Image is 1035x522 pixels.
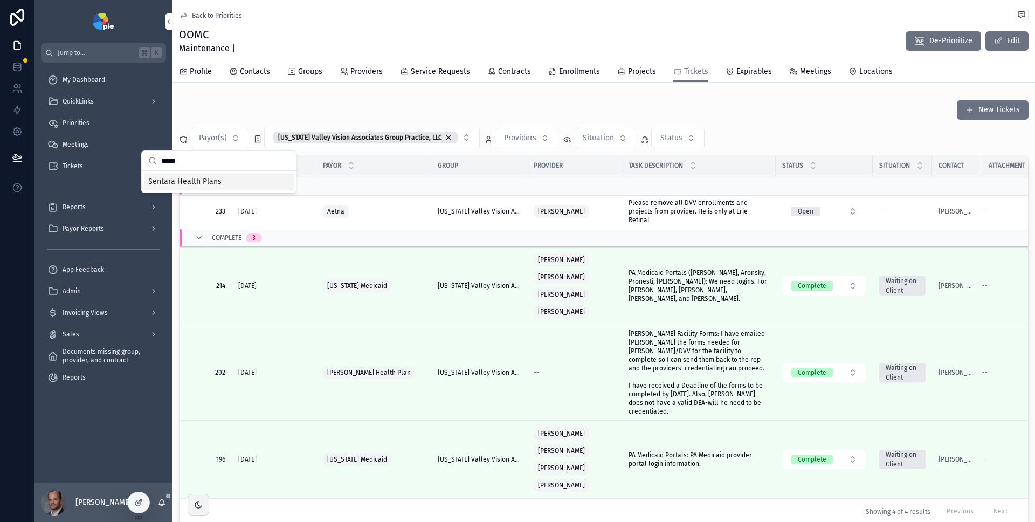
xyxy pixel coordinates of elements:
button: Select Button [783,276,866,296]
a: My Dashboard [41,70,166,90]
a: Groups [287,62,322,84]
a: Locations [848,62,893,84]
span: Back to Priorities [192,11,242,20]
span: Situation [879,161,910,170]
a: 202 [192,368,225,377]
a: Select Button [782,201,866,222]
a: Enrollments [548,62,600,84]
span: [US_STATE] Valley Vision Associates Group Practice, LLC [438,207,521,216]
span: [PERSON_NAME] [939,368,976,377]
div: Complete [798,455,826,464]
span: QuickLinks [63,97,94,106]
span: -- [879,207,885,216]
span: Tickets [684,66,708,77]
a: Select Button [782,449,866,470]
span: Complete [212,233,241,242]
div: Waiting on Client [886,450,919,469]
span: [PERSON_NAME] [538,290,585,299]
span: Showing 4 of 4 results [866,507,930,516]
span: Status [782,161,803,170]
span: Contacts [240,66,270,77]
a: [PERSON_NAME] Facility Forms: I have emailed [PERSON_NAME] the forms needed for [PERSON_NAME]/DVV... [629,329,769,416]
span: Payor(s) [199,133,227,143]
button: Jump to...K [41,43,166,63]
p: [DATE] [238,207,257,216]
span: [PERSON_NAME] [538,481,585,490]
a: Waiting on Client [879,276,926,296]
a: Documents missing group, provider, and contract [41,346,166,366]
span: Admin [63,287,81,296]
button: Select Button [783,450,866,469]
button: Select Button [190,128,249,148]
span: Groups [298,66,322,77]
span: Locations [859,66,893,77]
a: [US_STATE] Valley Vision Associates Group Practice, LLC [438,368,521,377]
a: [PERSON_NAME] [939,455,976,464]
span: De-Prioritize [929,36,972,46]
button: Unselect 157 [273,132,458,143]
span: Contact [939,161,964,170]
span: [US_STATE] Medicaid [327,455,387,464]
button: New Tickets [957,100,1029,120]
span: My Dashboard [63,75,105,84]
a: QuickLinks [41,92,166,111]
span: 233 [192,207,225,216]
a: Reports [41,197,166,217]
span: [PERSON_NAME] [538,464,585,472]
span: Group [438,161,458,170]
a: Sales [41,325,166,344]
span: -- [982,207,988,216]
a: 196 [192,455,225,464]
span: Attachment [989,161,1025,170]
span: Provider [534,161,563,170]
a: [US_STATE] Valley Vision Associates Group Practice, LLC [438,281,521,290]
span: Status [660,133,682,143]
button: Select Button [783,363,866,382]
a: PA Medicaid Portals: PA Medicaid provider portal login information. [629,451,769,468]
h1: OOMC [179,27,235,42]
span: [PERSON_NAME] [538,307,585,316]
a: [DATE] [238,207,310,216]
span: Situation [583,133,614,143]
button: Edit [985,31,1029,51]
a: Payor Reports [41,219,166,238]
a: Invoicing Views [41,303,166,322]
span: Providers [350,66,383,77]
span: Reports [63,373,86,382]
a: Tickets [41,156,166,176]
span: [PERSON_NAME] [538,429,585,438]
span: Aetna [327,207,344,216]
a: [PERSON_NAME] [939,281,976,290]
div: Suggestions [142,171,296,193]
span: Service Requests [411,66,470,77]
a: [DATE] [238,281,310,290]
a: Service Requests [400,62,470,84]
span: [US_STATE] Medicaid [327,281,387,290]
span: Task Description [629,161,683,170]
div: Waiting on Client [886,276,919,296]
span: App Feedback [63,265,104,274]
span: Meetings [800,66,831,77]
span: [PERSON_NAME] [538,256,585,264]
span: Projects [628,66,656,77]
a: Priorities [41,113,166,133]
a: Aetna [323,203,425,220]
div: Complete [798,281,826,291]
a: [PERSON_NAME] [534,203,616,220]
span: Payor Reports [63,224,104,233]
a: Admin [41,281,166,301]
span: [PERSON_NAME] [939,207,976,216]
div: scrollable content [34,63,172,401]
a: Back to Priorities [179,11,242,20]
span: [PERSON_NAME] [538,207,585,216]
a: 214 [192,281,225,290]
a: [PERSON_NAME] Health Plan [323,364,425,381]
a: Profile [179,62,212,84]
span: Profile [190,66,212,77]
p: [DATE] [238,368,257,377]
